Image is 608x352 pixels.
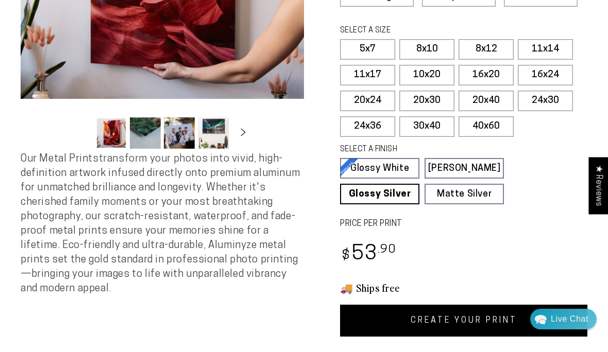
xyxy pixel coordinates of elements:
[340,144,484,155] legend: SELECT A FINISH
[518,39,573,60] label: 11x14
[459,39,514,60] label: 8x12
[340,244,396,265] bdi: 53
[164,117,195,149] button: Load image 3 in gallery view
[425,158,504,179] a: [PERSON_NAME]
[425,184,504,204] a: Matte Silver
[340,305,587,337] a: CREATE YOUR PRINT
[551,309,588,329] div: Contact Us Directly
[340,65,395,85] label: 11x17
[340,91,395,111] label: 20x24
[130,117,161,149] button: Load image 2 in gallery view
[340,281,587,294] h3: 🚚 Ships free
[459,116,514,137] label: 40x60
[340,218,587,230] label: PRICE PER PRINT
[399,116,454,137] label: 30x40
[459,65,514,85] label: 16x20
[378,244,396,256] sup: .90
[21,154,300,294] span: Our Metal Prints transform your photos into vivid, high-definition artwork infused directly onto ...
[340,116,395,137] label: 24x36
[232,121,255,144] button: Slide right
[530,309,597,329] div: Chat widget toggle
[340,25,484,37] legend: SELECT A SIZE
[342,249,350,263] span: $
[340,39,395,60] label: 5x7
[198,117,229,149] button: Load image 4 in gallery view
[399,65,454,85] label: 10x20
[96,117,127,149] button: Load image 1 in gallery view
[70,121,93,144] button: Slide left
[340,158,419,179] a: Glossy White
[518,65,573,85] label: 16x24
[340,184,419,204] a: Glossy Silver
[459,91,514,111] label: 20x40
[399,91,454,111] label: 20x30
[518,91,573,111] label: 24x30
[399,39,454,60] label: 8x10
[588,157,608,214] div: Click to open Judge.me floating reviews tab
